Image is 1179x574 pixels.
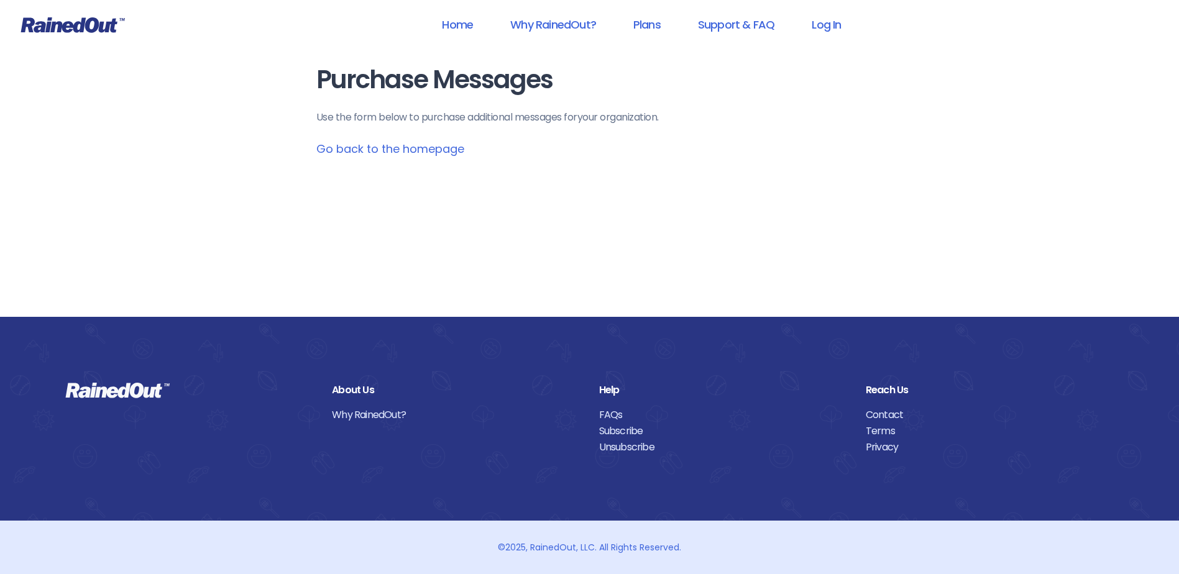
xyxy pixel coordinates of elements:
[599,407,847,423] a: FAQs
[332,382,580,398] div: About Us
[796,11,857,39] a: Log In
[866,382,1114,398] div: Reach Us
[866,407,1114,423] a: Contact
[332,407,580,423] a: Why RainedOut?
[866,423,1114,439] a: Terms
[617,11,677,39] a: Plans
[316,66,863,94] h1: Purchase Messages
[682,11,791,39] a: Support & FAQ
[494,11,612,39] a: Why RainedOut?
[316,141,464,157] a: Go back to the homepage
[866,439,1114,455] a: Privacy
[316,110,863,125] p: Use the form below to purchase additional messages for your organization .
[599,439,847,455] a: Unsubscribe
[599,423,847,439] a: Subscribe
[599,382,847,398] div: Help
[426,11,489,39] a: Home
